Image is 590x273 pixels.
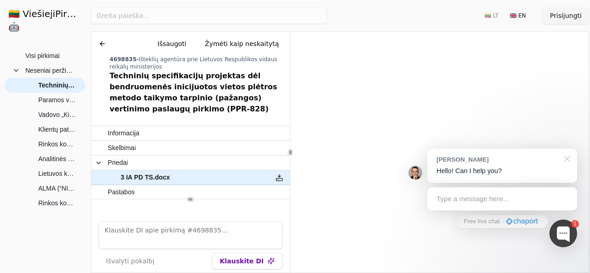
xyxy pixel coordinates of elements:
[571,220,579,228] div: 1
[108,141,136,155] span: Skelbimai
[108,127,139,140] span: Informacija
[504,8,531,23] button: 🇬🇧 EN
[38,93,76,107] span: Paramos valstybės finansuojamoms doktorantūros vietoms, skirstomoms konkurso būdu, ir podoktorant...
[25,64,76,77] span: Neseniai peržiūrėti pirkimai
[108,186,135,199] span: Pastabos
[38,181,76,195] span: ALMA (“NIEKUR NEDIRBANČIŲ IR NESIMOKANČIŲ JAUNUOLIŲ EUROPINIS MOBILUMAS IR SOCIALINĖ ĮTRAUKTIS”) ...
[91,7,327,24] input: Greita paieška...
[437,155,559,164] div: [PERSON_NAME]
[110,56,136,63] span: 4698835
[38,167,76,180] span: Lietuvos kultūros ir kūrybinių industrijų sektoriaus subjektų veiklos tobulinimo poreikių analizė...
[38,152,76,166] span: Analitinės studijos „Analizė skirta nacionalinei skaitmeninės plėtros darbotvarkei parengti“ pare...
[427,187,577,210] div: Type a message here...
[38,196,76,210] span: Rinkos konsultacija dė Analitinės studijos „Analizė skirta nacionalinei skaitmeninės plėtros darb...
[110,70,286,115] div: Techninių specifikacijų projektas dėl bendruomenės inicijuotos vietos plėtros metodo taikymo tarp...
[25,49,59,63] span: Visi pirkimai
[464,217,500,226] span: Free live chat
[457,215,547,228] a: Free live chat·
[198,35,287,52] button: Žymėti kaip neskaitytą
[110,56,277,70] span: Išteklių agentūra prie Lietuvos Respublikos vidaus reikalų ministerijos
[108,156,128,169] span: Priedai
[38,78,76,92] span: Techninių specifikacijų projektas dėl bendruomenės inicijuotos vietos plėtros metodo taikymo tarp...
[110,56,286,70] div: -
[38,137,76,151] span: Rinkos konsultacija dėl Vilniaus miesto sporto strategijos techninės specifikacijos projekto
[38,108,76,122] span: Vadovo „Kibernetinis saugumas ir verslas. Ką turėtų žinoti kiekvienas įmonės vadovas“ atnaujinimo...
[38,122,76,136] span: Klientų patirties bei pastangų įvertinimo metodikos parengimo paslaugos
[150,35,194,52] button: Išsaugoti
[212,253,283,269] button: Klauskite DI
[437,166,568,176] p: Hello! Can I help you?
[121,171,170,184] span: 3 IA PD TS.docx
[408,166,422,180] img: Jonas
[502,217,504,226] div: ·
[543,7,589,24] button: Prisijungti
